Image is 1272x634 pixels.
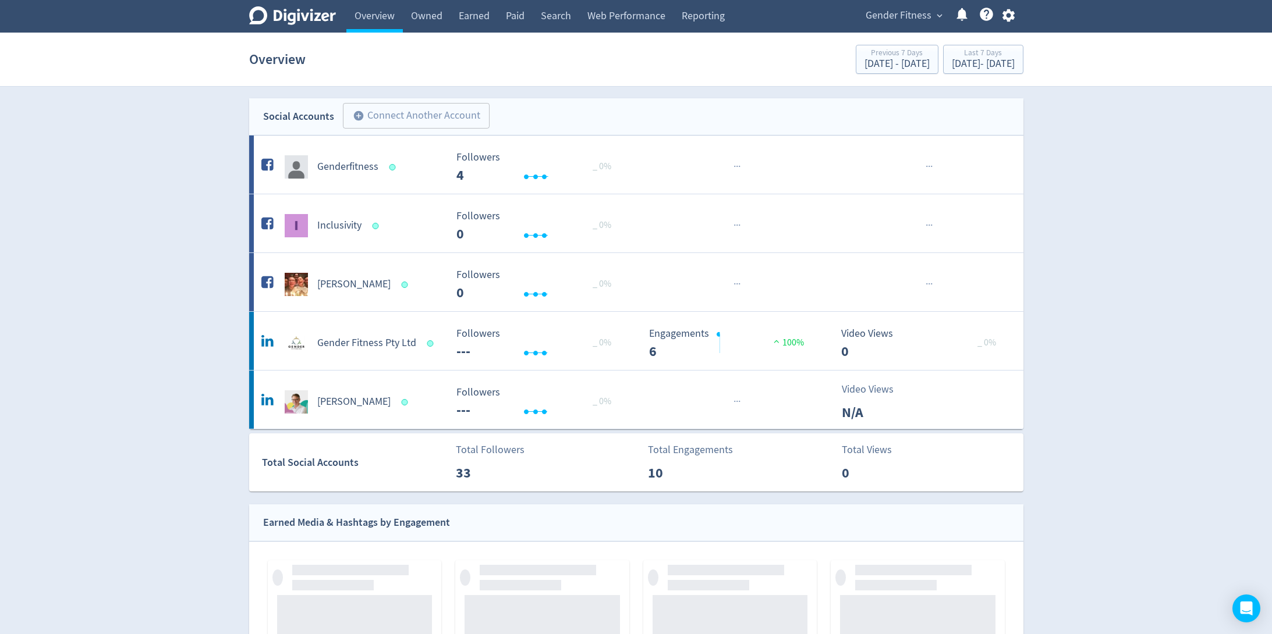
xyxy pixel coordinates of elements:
span: 100% [771,337,804,348]
span: · [930,159,933,174]
svg: Followers --- [451,269,625,300]
span: · [734,277,736,291]
img: Ken Barton undefined [285,273,308,296]
p: 33 [456,462,523,483]
span: · [734,159,736,174]
div: Total Social Accounts [262,454,448,471]
img: Gender Fitness Pty Ltd undefined [285,332,308,355]
img: Genderfitness undefined [285,155,308,179]
span: _ 0% [593,396,611,407]
p: Total Views [842,442,909,458]
a: Connect Another Account [334,105,490,129]
span: · [930,277,933,291]
span: · [738,394,740,409]
svg: Followers --- [451,328,625,359]
p: 10 [648,462,715,483]
span: · [926,218,928,233]
div: Open Intercom Messenger [1232,594,1260,622]
a: Gender Fitness Pty Ltd undefinedGender Fitness Pty Ltd Followers --- Followers --- _ 0% Engagemen... [249,312,1023,370]
span: · [736,159,738,174]
span: Data last synced: 2 Sep 2025, 6:02am (AEST) [401,282,411,288]
span: · [736,394,738,409]
div: [DATE] - [DATE] [864,59,930,69]
span: · [738,218,740,233]
h5: Genderfitness [317,160,378,174]
button: Previous 7 Days[DATE] - [DATE] [856,45,938,74]
span: · [930,218,933,233]
span: · [926,277,928,291]
h5: Inclusivity [317,219,362,233]
span: · [734,394,736,409]
span: Data last synced: 2 Sep 2025, 6:02am (AEST) [389,164,399,170]
div: [DATE] - [DATE] [952,59,1015,69]
button: Connect Another Account [343,103,490,129]
svg: Followers --- [451,387,625,418]
span: · [738,277,740,291]
p: Video Views [842,382,909,397]
span: _ 0% [977,337,996,348]
span: · [738,159,740,174]
img: Ken Barton undefined [285,390,308,414]
a: Ken Barton undefined[PERSON_NAME] Followers --- Followers --- _ 0%···Video ViewsN/A [249,371,1023,429]
span: Data last synced: 2 Sep 2025, 6:02am (AEST) [427,340,437,347]
button: Gender Fitness [862,6,945,25]
p: 0 [842,462,909,483]
p: Total Engagements [648,442,733,458]
svg: Video Views 0 [835,328,1010,359]
span: · [734,218,736,233]
span: Data last synced: 2 Sep 2025, 6:02am (AEST) [372,223,382,229]
span: _ 0% [593,278,611,290]
div: Previous 7 Days [864,49,930,59]
span: add_circle [353,110,364,122]
h5: [PERSON_NAME] [317,395,391,409]
p: N/A [842,402,909,423]
div: Social Accounts [263,108,334,125]
h1: Overview [249,41,306,78]
svg: Followers --- [451,152,625,183]
div: Last 7 Days [952,49,1015,59]
img: Inclusivity undefined [285,214,308,237]
svg: Followers --- [451,211,625,241]
a: Ken Barton undefined[PERSON_NAME] Followers --- _ 0% Followers 0 ······ [249,253,1023,311]
span: · [926,159,928,174]
span: _ 0% [593,161,611,172]
a: Genderfitness undefinedGenderfitness Followers --- _ 0% Followers 4 ······ [249,136,1023,194]
span: · [928,218,930,233]
p: Total Followers [456,442,525,458]
span: _ 0% [593,337,611,348]
img: positive-performance.svg [771,337,782,346]
span: _ 0% [593,219,611,231]
h5: Gender Fitness Pty Ltd [317,336,416,350]
span: · [928,277,930,291]
span: · [736,218,738,233]
span: · [736,277,738,291]
button: Last 7 Days[DATE]- [DATE] [943,45,1023,74]
svg: Engagements 6 [643,328,818,359]
span: Data last synced: 2 Sep 2025, 6:02am (AEST) [401,399,411,405]
h5: [PERSON_NAME] [317,277,391,291]
a: Inclusivity undefinedInclusivity Followers --- _ 0% Followers 0 ······ [249,194,1023,252]
span: · [928,159,930,174]
span: Gender Fitness [866,6,931,25]
div: Earned Media & Hashtags by Engagement [263,514,450,531]
span: expand_more [934,10,945,21]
